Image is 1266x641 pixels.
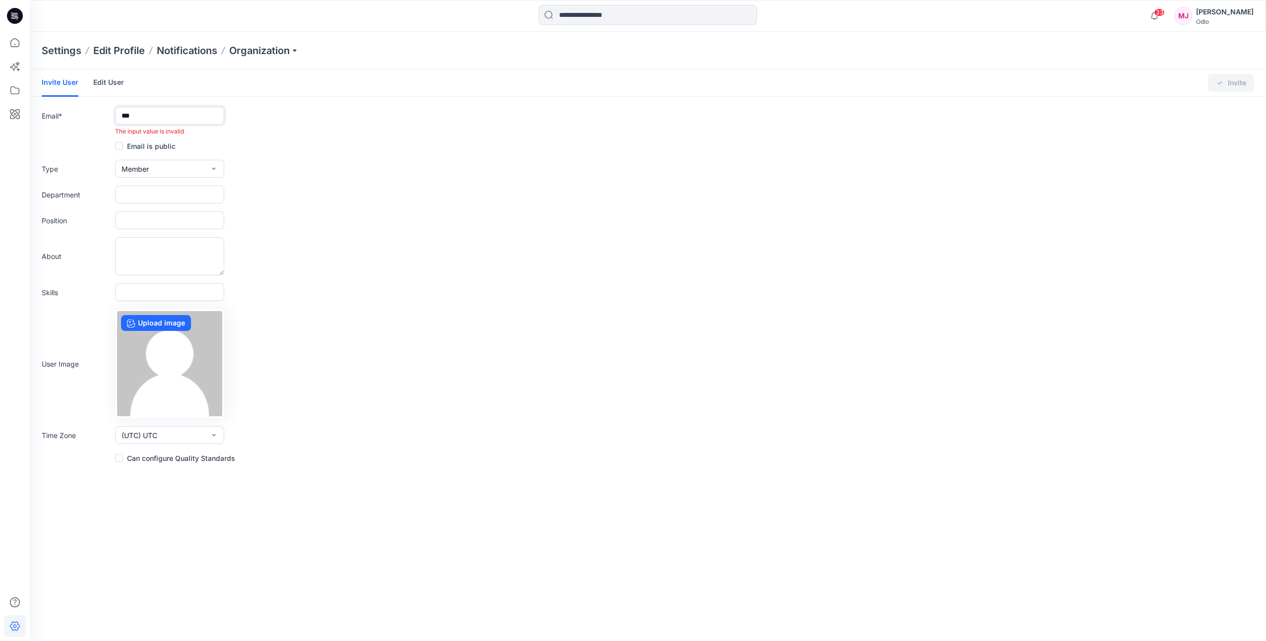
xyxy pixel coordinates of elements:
label: Email [42,111,111,121]
label: Skills [42,287,111,298]
p: Settings [42,44,81,58]
label: Type [42,164,111,174]
a: Edit User [93,69,124,95]
label: Department [42,190,111,200]
label: Upload image [121,315,191,331]
label: Can configure Quality Standards [115,452,235,464]
div: MJ [1174,7,1192,25]
a: Invite User [42,69,78,97]
span: (UTC) UTC [122,430,157,441]
span: The input value is invalid [115,128,184,135]
button: (UTC) UTC [115,426,224,444]
div: [PERSON_NAME] [1196,6,1254,18]
span: Member [122,164,149,174]
div: Odlo [1196,18,1254,25]
span: 33 [1154,8,1165,16]
a: Edit Profile [93,44,145,58]
label: Time Zone [42,430,111,441]
a: Notifications [157,44,217,58]
label: Email is public [115,140,176,152]
label: About [42,251,111,261]
label: User Image [42,359,111,369]
button: Member [115,160,224,178]
label: Position [42,215,111,226]
img: no-profile.png [117,311,222,416]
